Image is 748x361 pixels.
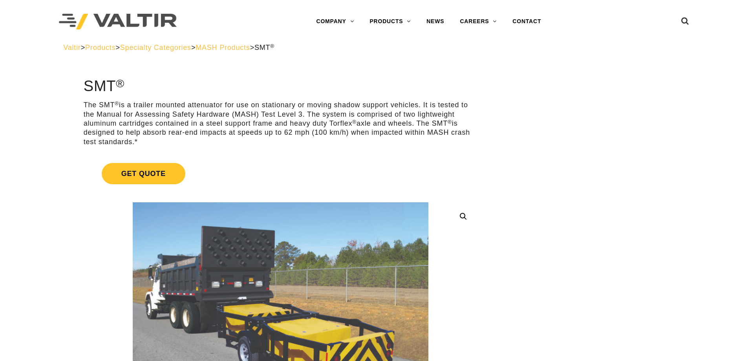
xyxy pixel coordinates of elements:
[505,14,549,29] a: CONTACT
[102,163,185,184] span: Get Quote
[116,77,124,90] sup: ®
[419,14,452,29] a: NEWS
[120,44,191,51] a: Specialty Categories
[85,44,115,51] a: Products
[59,14,177,30] img: Valtir
[448,119,452,125] sup: ®
[115,101,119,106] sup: ®
[84,101,477,147] p: The SMT is a trailer mounted attenuator for use on stationary or moving shadow support vehicles. ...
[196,44,250,51] a: MASH Products
[452,14,505,29] a: CAREERS
[362,14,419,29] a: PRODUCTS
[63,44,80,51] a: Valtir
[63,43,685,52] div: > > > >
[352,119,357,125] sup: ®
[84,154,477,194] a: Get Quote
[270,43,274,49] sup: ®
[84,78,477,95] h1: SMT
[254,44,274,51] span: SMT
[308,14,362,29] a: COMPANY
